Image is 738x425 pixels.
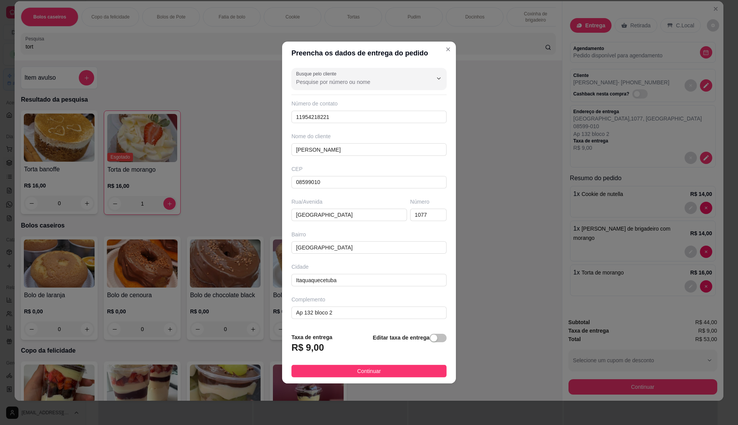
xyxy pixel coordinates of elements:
input: Ex.: (11) 9 8888-9999 [291,111,447,123]
div: Bairro [291,230,447,238]
input: Ex.: 00000-000 [291,176,447,188]
strong: Editar taxa de entrega [373,335,430,341]
input: Busque pelo cliente [296,78,420,86]
div: Rua/Avenida [291,198,407,206]
input: Ex.: João da Silva [291,143,447,156]
header: Preencha os dados de entrega do pedido [282,42,456,65]
div: Complemento [291,296,447,303]
button: Show suggestions [433,72,445,85]
div: Número de contato [291,100,447,107]
input: Ex.: Rua Oscar Freire [291,209,407,221]
div: Nome do cliente [291,132,447,140]
strong: Taxa de entrega [291,334,332,340]
input: Ex.: Santo André [291,274,447,286]
input: Ex.: 44 [410,209,447,221]
div: CEP [291,165,447,173]
input: Ex.: Bairro Jardim [291,241,447,254]
div: Cidade [291,263,447,271]
input: ex: próximo ao posto de gasolina [291,306,447,319]
h3: R$ 9,00 [291,341,324,354]
button: Close [442,43,454,55]
button: Continuar [291,365,447,377]
label: Busque pelo cliente [296,71,339,77]
div: Número [410,198,447,206]
span: Continuar [357,367,381,375]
